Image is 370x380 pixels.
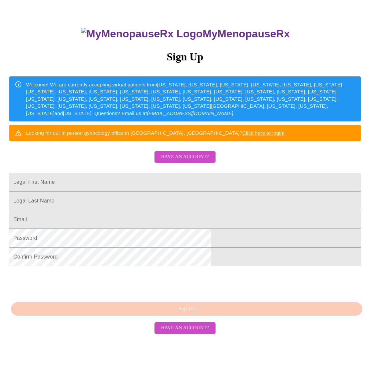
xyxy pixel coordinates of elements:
[161,324,209,332] span: Have an account?
[153,325,217,330] a: Have an account?
[154,151,216,163] button: Have an account?
[153,158,217,164] a: Have an account?
[26,127,285,139] div: Looking for our in person gynecology office in [GEOGRAPHIC_DATA], [GEOGRAPHIC_DATA]?
[10,28,361,40] h3: MyMenopauseRx
[161,153,209,161] span: Have an account?
[9,51,361,63] h3: Sign Up
[26,78,355,119] div: Welcome! We are currently accepting virtual patients from [US_STATE], [US_STATE], [US_STATE], [US...
[242,130,285,136] a: Click here to login!
[154,322,216,334] button: Have an account?
[9,270,111,296] iframe: reCAPTCHA
[147,110,233,116] em: [EMAIL_ADDRESS][DOMAIN_NAME]
[81,28,203,40] img: MyMenopauseRx Logo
